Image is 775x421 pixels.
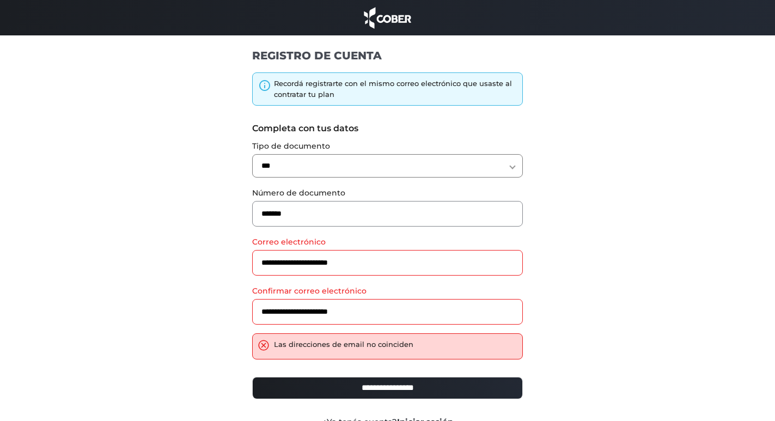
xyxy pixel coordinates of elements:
[361,5,414,30] img: cober_marca.png
[252,48,523,63] h1: REGISTRO DE CUENTA
[274,78,517,100] div: Recordá registrarte con el mismo correo electrónico que usaste al contratar tu plan
[252,141,523,152] label: Tipo de documento
[252,187,523,199] label: Número de documento
[252,236,523,248] label: Correo electrónico
[274,339,413,350] div: Las direcciones de email no coinciden
[252,285,523,297] label: Confirmar correo electrónico
[252,122,523,135] label: Completa con tus datos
